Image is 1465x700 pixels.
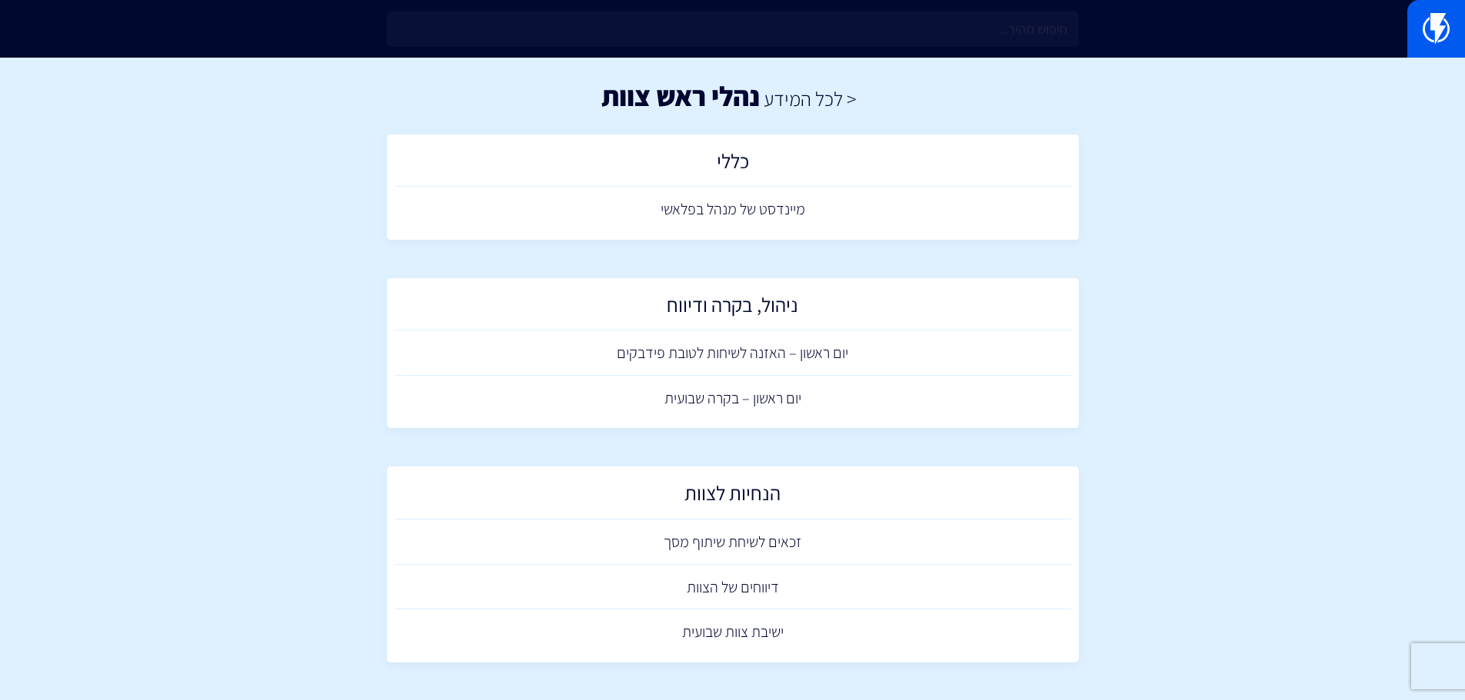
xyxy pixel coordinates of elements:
input: חיפוש מהיר... [387,12,1079,47]
a: כללי [395,142,1071,187]
a: דיווחים של הצוות [395,565,1071,610]
a: יום ראשון – בקרה שבועית [395,376,1071,421]
a: ישיבת צוות שבועית [395,609,1071,655]
h2: כללי [402,150,1064,180]
a: זכאים לשיחת שיתוף מסך [395,519,1071,565]
a: הנחיות לצוות [395,474,1071,519]
a: מיינדסט של מנהל בפלאשי [395,187,1071,232]
h1: נהלי ראש צוות [601,81,760,111]
a: יום ראשון – האזנה לשיחות לטובת פידבקים [395,330,1071,376]
h2: ניהול, בקרה ודיווח [402,294,1064,323]
a: ניהול, בקרה ודיווח [395,286,1071,331]
a: < לכל המידע [764,85,857,111]
h2: הנחיות לצוות [402,482,1064,512]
